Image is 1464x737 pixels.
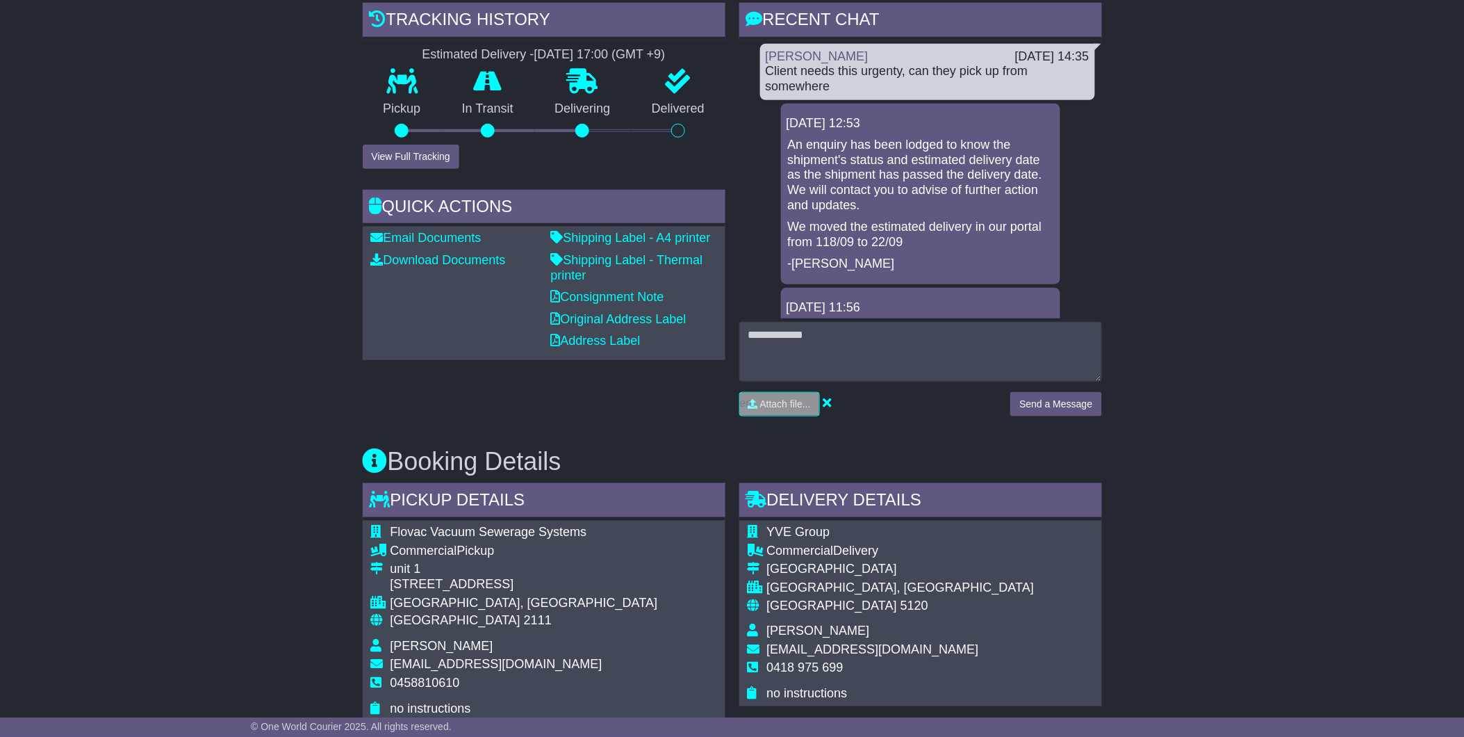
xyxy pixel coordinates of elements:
[766,49,869,63] a: [PERSON_NAME]
[390,596,658,611] div: [GEOGRAPHIC_DATA], [GEOGRAPHIC_DATA]
[551,231,711,245] a: Shipping Label - A4 printer
[551,312,686,326] a: Original Address Label
[766,64,1089,94] div: Client needs this urgenty, can they pick up from somewhere
[363,145,459,169] button: View Full Tracking
[363,3,725,40] div: Tracking history
[390,677,460,690] span: 0458810610
[631,102,725,117] p: Delivered
[363,190,725,227] div: Quick Actions
[390,525,587,539] span: Flovac Vacuum Sewerage Systems
[371,253,506,267] a: Download Documents
[767,599,897,613] span: [GEOGRAPHIC_DATA]
[390,614,520,628] span: [GEOGRAPHIC_DATA]
[788,220,1053,250] p: We moved the estimated delivery in our portal from 118/09 to 22/09
[251,721,452,732] span: © One World Courier 2025. All rights reserved.
[767,544,834,558] span: Commercial
[767,544,1035,559] div: Delivery
[363,448,1102,476] h3: Booking Details
[363,47,725,63] div: Estimated Delivery -
[767,525,830,539] span: YVE Group
[551,334,641,348] a: Address Label
[534,102,632,117] p: Delivering
[739,483,1102,521] div: Delivery Details
[551,253,703,282] a: Shipping Label - Thermal printer
[788,257,1053,272] p: -[PERSON_NAME]
[767,624,870,638] span: [PERSON_NAME]
[787,116,1055,131] div: [DATE] 12:53
[371,231,482,245] a: Email Documents
[767,643,979,657] span: [EMAIL_ADDRESS][DOMAIN_NAME]
[390,702,471,716] span: no instructions
[390,658,602,672] span: [EMAIL_ADDRESS][DOMAIN_NAME]
[551,290,664,304] a: Consignment Note
[767,581,1035,596] div: [GEOGRAPHIC_DATA], [GEOGRAPHIC_DATA]
[390,562,658,577] div: unit 1
[900,599,928,613] span: 5120
[767,687,848,701] span: no instructions
[390,544,658,559] div: Pickup
[767,661,844,675] span: 0418 975 699
[534,47,666,63] div: [DATE] 17:00 (GMT +9)
[787,300,1055,316] div: [DATE] 11:56
[363,102,442,117] p: Pickup
[1010,392,1101,416] button: Send a Message
[788,138,1053,213] p: An enquiry has been lodged to know the shipment's status and estimated delivery date as the shipm...
[390,544,457,558] span: Commercial
[390,577,658,592] div: [STREET_ADDRESS]
[767,562,1035,577] div: [GEOGRAPHIC_DATA]
[524,614,552,628] span: 2111
[390,640,493,654] span: [PERSON_NAME]
[739,3,1102,40] div: RECENT CHAT
[363,483,725,521] div: Pickup Details
[441,102,534,117] p: In Transit
[1015,49,1089,65] div: [DATE] 14:35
